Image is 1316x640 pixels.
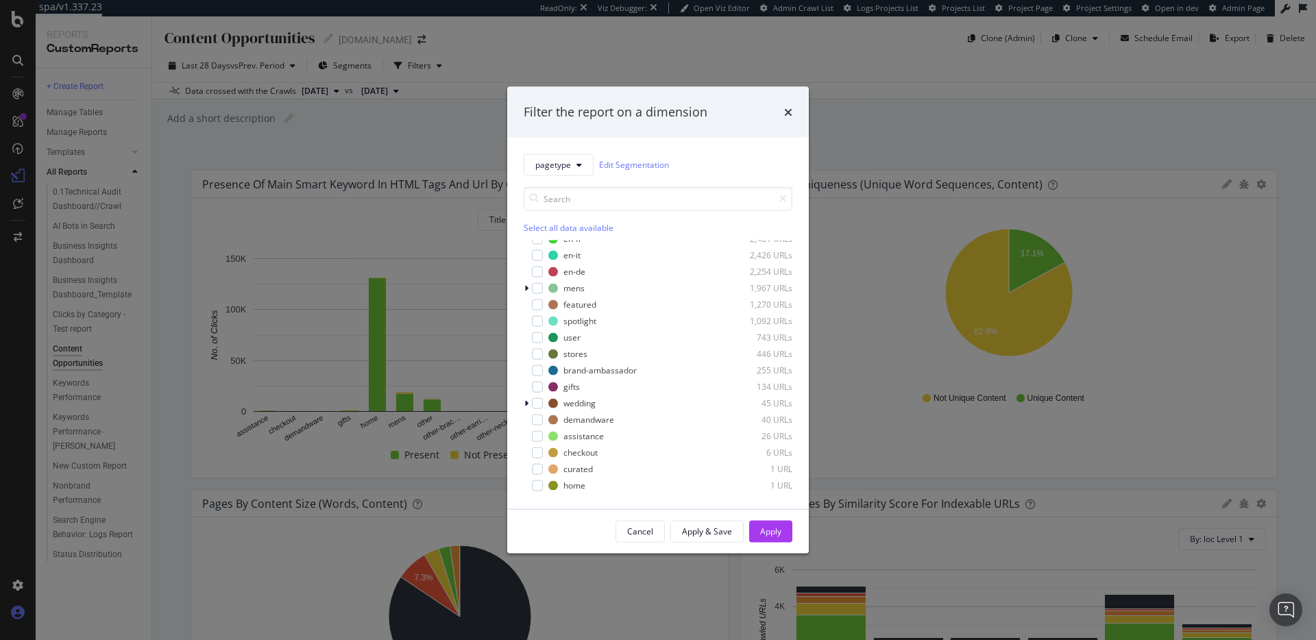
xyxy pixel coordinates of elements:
div: curated [563,463,593,475]
div: 45 URLs [725,397,792,409]
input: Search [524,186,792,210]
button: Apply & Save [670,520,744,542]
div: en-de [563,266,585,278]
div: 6 URLs [725,447,792,458]
div: Open Intercom Messenger [1269,593,1302,626]
div: checkout [563,447,598,458]
div: stores [563,348,587,360]
div: 1 URL [725,463,792,475]
div: Filter the report on a dimension [524,103,707,121]
button: Apply [749,520,792,542]
div: Select all data available [524,221,792,233]
div: 255 URLs [725,365,792,376]
div: 743 URLs [725,332,792,343]
div: 1 URL [725,480,792,491]
div: times [784,103,792,121]
div: spotlight [563,315,596,327]
div: 26 URLs [725,430,792,442]
div: assistance [563,430,604,442]
button: pagetype [524,153,594,175]
div: featured [563,299,596,310]
div: 1,967 URLs [725,282,792,294]
div: 40 URLs [725,414,792,426]
div: gifts [563,381,580,393]
div: mens [563,282,585,294]
div: modal [507,87,809,554]
div: demandware [563,414,614,426]
div: wedding [563,397,596,409]
div: 1,092 URLs [725,315,792,327]
div: 2,254 URLs [725,266,792,278]
div: 2,426 URLs [725,249,792,261]
div: Apply [760,526,781,537]
div: user [563,332,581,343]
div: Apply & Save [682,526,732,537]
div: Cancel [627,526,653,537]
div: 1,270 URLs [725,299,792,310]
div: en-it [563,249,581,261]
div: 134 URLs [725,381,792,393]
div: home [563,480,585,491]
div: brand-ambassador [563,365,637,376]
button: Cancel [616,520,665,542]
span: pagetype [535,159,571,171]
div: 446 URLs [725,348,792,360]
a: Edit Segmentation [599,158,669,172]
